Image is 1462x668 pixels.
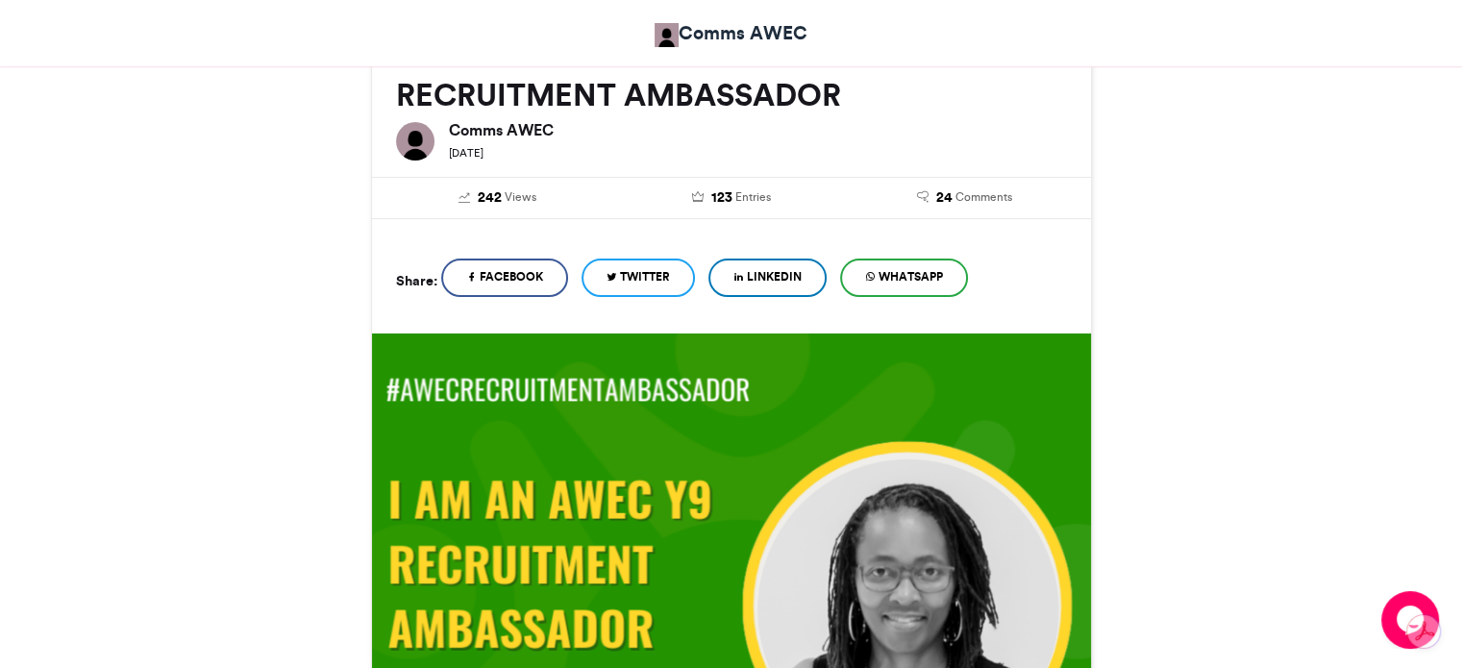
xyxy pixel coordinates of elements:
[708,259,827,297] a: LinkedIn
[710,187,731,209] span: 123
[1381,591,1443,649] iframe: chat widget
[629,187,833,209] a: 123 Entries
[480,268,543,285] span: Facebook
[655,23,679,47] img: Comms AWEC
[620,268,670,285] span: Twitter
[396,268,437,293] h5: Share:
[955,188,1012,206] span: Comments
[655,19,807,47] a: Comms AWEC
[441,259,568,297] a: Facebook
[840,259,968,297] a: WhatsApp
[396,187,601,209] a: 242 Views
[478,187,502,209] span: 242
[734,188,770,206] span: Entries
[396,78,1067,112] h2: RECRUITMENT AMBASSADOR
[936,187,953,209] span: 24
[449,122,1067,137] h6: Comms AWEC
[879,268,943,285] span: WhatsApp
[582,259,695,297] a: Twitter
[505,188,536,206] span: Views
[396,122,434,161] img: Comms AWEC
[449,146,483,160] small: [DATE]
[747,268,802,285] span: LinkedIn
[862,187,1067,209] a: 24 Comments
